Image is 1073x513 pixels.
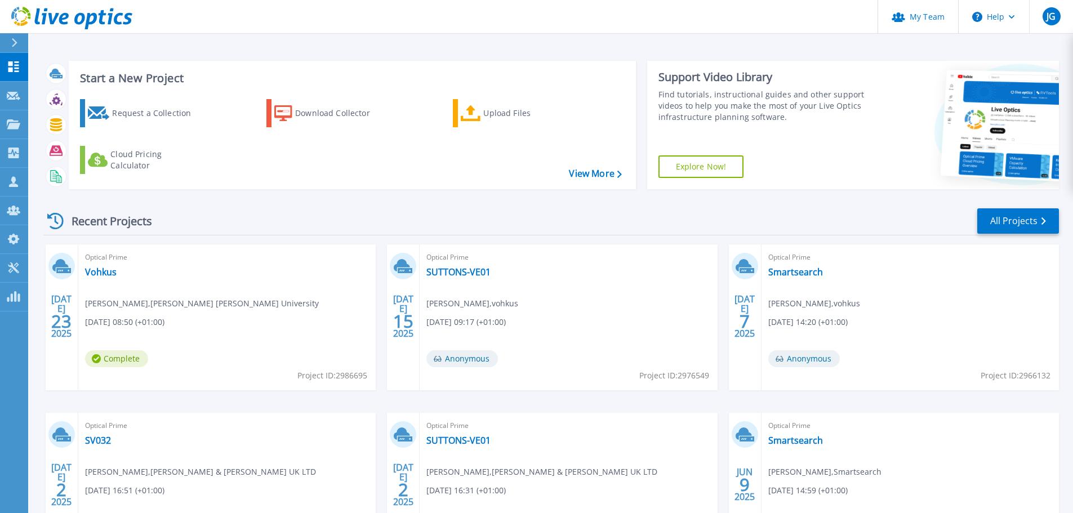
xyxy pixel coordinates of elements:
div: Download Collector [295,102,385,124]
span: [PERSON_NAME] , [PERSON_NAME] & [PERSON_NAME] UK LTD [426,466,657,478]
a: Upload Files [453,99,578,127]
span: [PERSON_NAME] , [PERSON_NAME] [PERSON_NAME] University [85,297,319,310]
span: [DATE] 16:31 (+01:00) [426,484,506,497]
a: Smartsearch [768,435,823,446]
span: [PERSON_NAME] , vohkus [426,297,518,310]
div: [DATE] 2025 [734,296,755,337]
span: Optical Prime [426,420,710,432]
span: Optical Prime [768,420,1052,432]
a: Vohkus [85,266,117,278]
span: 15 [393,316,413,326]
span: [DATE] 16:51 (+01:00) [85,484,164,497]
span: Complete [85,350,148,367]
span: 2 [398,485,408,494]
span: [DATE] 14:59 (+01:00) [768,484,848,497]
div: [DATE] 2025 [393,464,414,505]
span: [PERSON_NAME] , vohkus [768,297,860,310]
span: Optical Prime [768,251,1052,264]
span: Project ID: 2976549 [639,369,709,382]
div: Find tutorials, instructional guides and other support videos to help you make the most of your L... [658,89,869,123]
span: 23 [51,316,72,326]
a: Smartsearch [768,266,823,278]
span: Project ID: 2986695 [297,369,367,382]
span: Optical Prime [85,420,369,432]
a: Request a Collection [80,99,206,127]
a: View More [569,168,621,179]
a: SV032 [85,435,111,446]
span: [DATE] 08:50 (+01:00) [85,316,164,328]
div: Recent Projects [43,207,167,235]
a: SUTTONS-VE01 [426,435,491,446]
span: 7 [740,316,750,326]
span: [DATE] 09:17 (+01:00) [426,316,506,328]
span: Optical Prime [85,251,369,264]
div: [DATE] 2025 [51,296,72,337]
a: All Projects [977,208,1059,234]
div: Cloud Pricing Calculator [110,149,201,171]
span: Anonymous [426,350,498,367]
span: 2 [56,485,66,494]
a: Download Collector [266,99,392,127]
div: Request a Collection [112,102,202,124]
span: 9 [740,480,750,489]
span: [PERSON_NAME] , Smartsearch [768,466,881,478]
span: Project ID: 2966132 [981,369,1050,382]
a: Cloud Pricing Calculator [80,146,206,174]
h3: Start a New Project [80,72,621,84]
span: [PERSON_NAME] , [PERSON_NAME] & [PERSON_NAME] UK LTD [85,466,316,478]
span: JG [1047,12,1056,21]
div: Support Video Library [658,70,869,84]
span: Anonymous [768,350,840,367]
span: Optical Prime [426,251,710,264]
span: [DATE] 14:20 (+01:00) [768,316,848,328]
div: [DATE] 2025 [51,464,72,505]
div: Upload Files [483,102,573,124]
div: JUN 2025 [734,464,755,505]
a: SUTTONS-VE01 [426,266,491,278]
a: Explore Now! [658,155,744,178]
div: [DATE] 2025 [393,296,414,337]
